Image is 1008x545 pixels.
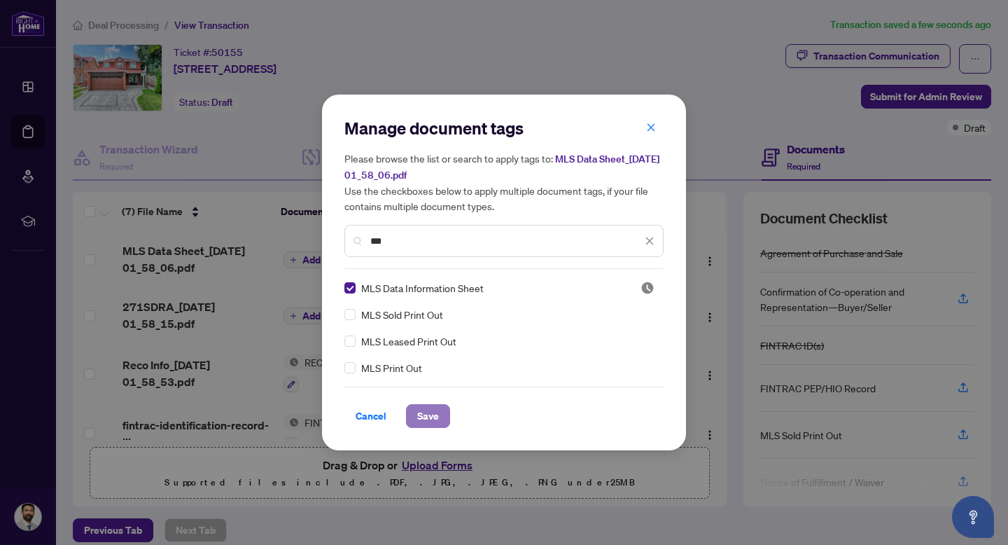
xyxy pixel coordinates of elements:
[361,307,443,322] span: MLS Sold Print Out
[406,404,450,428] button: Save
[361,333,456,349] span: MLS Leased Print Out
[640,281,654,295] span: Pending Review
[645,236,654,246] span: close
[361,360,422,375] span: MLS Print Out
[952,496,994,538] button: Open asap
[344,151,664,214] h5: Please browse the list or search to apply tags to: Use the checkboxes below to apply multiple doc...
[640,281,654,295] img: status
[344,117,664,139] h2: Manage document tags
[646,123,656,132] span: close
[356,405,386,427] span: Cancel
[344,404,398,428] button: Cancel
[417,405,439,427] span: Save
[361,280,484,296] span: MLS Data Information Sheet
